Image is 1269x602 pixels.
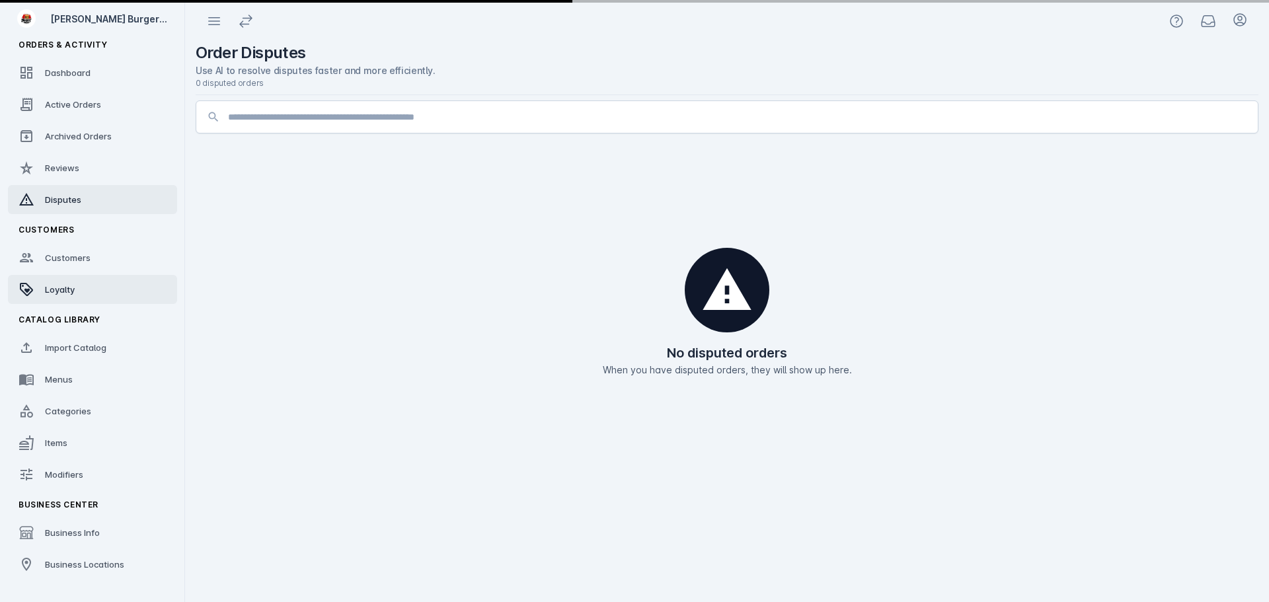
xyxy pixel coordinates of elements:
a: Menus [8,365,177,394]
span: Loyalty [45,284,75,295]
a: Customers [8,243,177,272]
span: Items [45,437,67,448]
a: Dashboard [8,58,177,87]
a: Modifiers [8,460,177,489]
a: Loyalty [8,275,177,304]
h2: No disputed orders [667,343,787,363]
p: When you have disputed orders, they will show up here. [603,363,852,377]
span: Reviews [45,163,79,173]
div: 0 disputed orders [196,77,1258,89]
a: Disputes [8,185,177,214]
span: Dashboard [45,67,91,78]
span: Business Info [45,527,100,538]
span: Disputes [45,194,81,205]
div: Use AI to resolve disputes faster and more efficiently. [196,63,1258,77]
a: Business Info [8,518,177,547]
span: Categories [45,406,91,416]
a: Items [8,428,177,457]
span: Orders & Activity [19,40,107,50]
span: Active Orders [45,99,101,110]
span: Archived Orders [45,131,112,141]
a: Import Catalog [8,333,177,362]
span: Menus [45,374,73,385]
a: Reviews [8,153,177,182]
span: Business Locations [45,559,124,570]
a: Business Locations [8,550,177,579]
a: Categories [8,396,177,426]
span: Customers [19,225,74,235]
a: Archived Orders [8,122,177,151]
span: Customers [45,252,91,263]
span: Business Center [19,500,98,509]
span: Modifiers [45,469,83,480]
h2: Order Disputes [196,42,306,63]
span: Catalog Library [19,315,100,324]
div: [PERSON_NAME] Burger Bar [50,12,172,26]
span: Import Catalog [45,342,106,353]
a: Active Orders [8,90,177,119]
